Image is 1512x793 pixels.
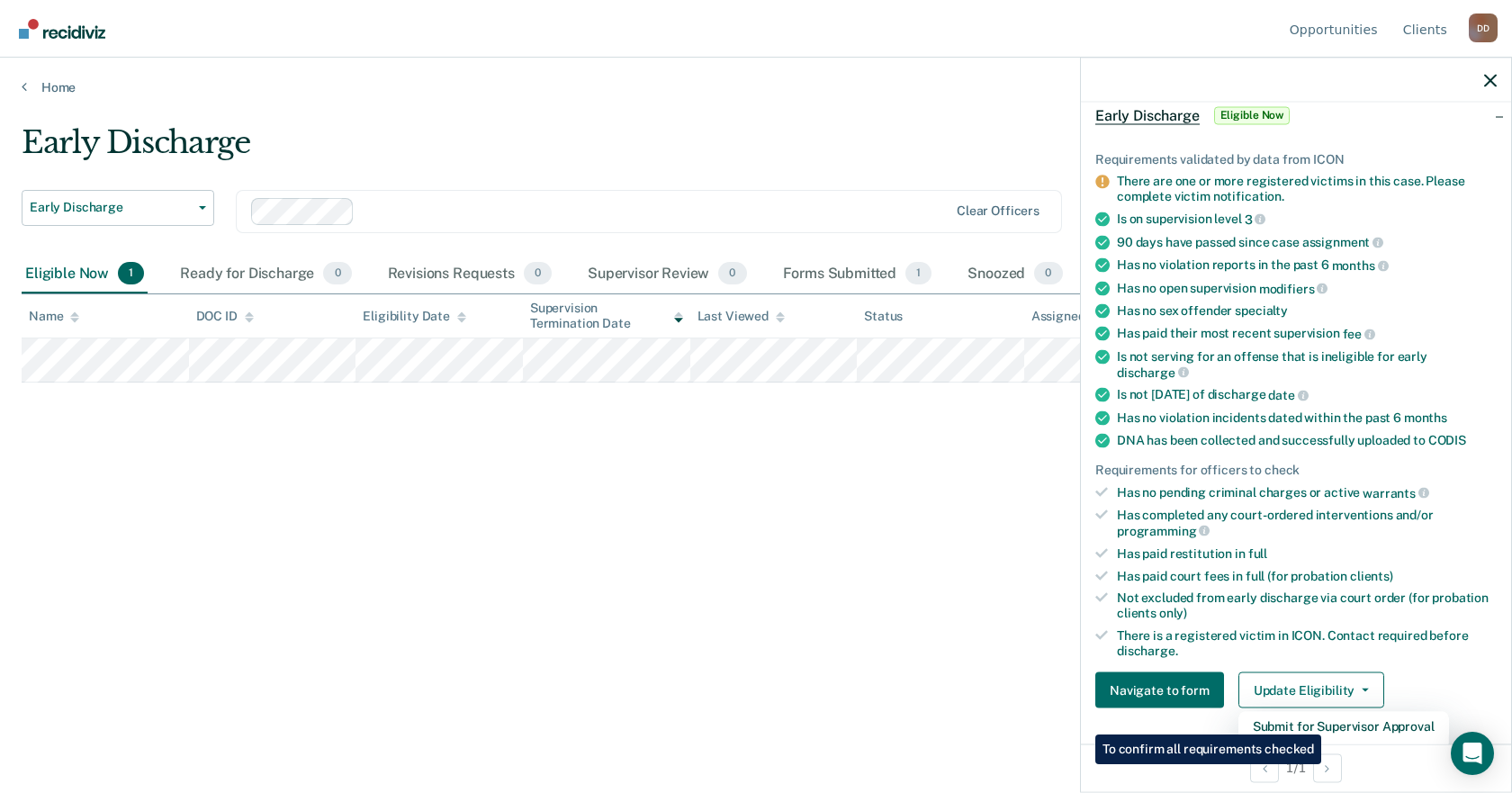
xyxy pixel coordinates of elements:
[1117,590,1497,621] div: Not excluded from early discharge via court order (for probation clients
[1332,257,1389,272] span: months
[1235,303,1288,318] span: specialty
[1117,484,1497,500] div: Has no pending criminal charges or active
[1238,712,1449,741] button: Submit for Supervisor Approval
[964,255,1066,294] div: Snoozed
[1117,280,1497,296] div: Has no open supervision
[1214,106,1291,124] span: Eligible Now
[1250,753,1279,782] button: Previous Opportunity
[19,19,105,39] img: Recidiviz
[1117,365,1189,379] span: discharge
[905,262,931,285] span: 1
[524,262,552,285] span: 0
[1248,545,1267,560] span: full
[1159,606,1187,620] span: only)
[1117,432,1497,447] div: DNA has been collected and successfully uploaded to
[196,309,254,324] div: DOC ID
[864,309,903,324] div: Status
[1117,387,1497,403] div: Is not [DATE] of discharge
[22,255,148,294] div: Eligible Now
[1117,348,1497,379] div: Is not serving for an offense that is ineligible for early
[1117,643,1178,657] span: discharge.
[530,301,683,331] div: Supervision Termination Date
[1117,211,1497,227] div: Is on supervision level
[1117,257,1497,274] div: Has no violation reports in the past 6
[22,79,1490,95] a: Home
[1117,303,1497,319] div: Has no sex offender
[1302,235,1383,249] span: assignment
[1117,568,1497,583] div: Has paid court fees in full (for probation
[1469,14,1498,42] button: Profile dropdown button
[1117,174,1497,204] div: There are one or more registered victims in this case. Please complete victim notification.
[1245,212,1266,226] span: 3
[1117,508,1497,538] div: Has completed any court-ordered interventions and/or
[30,200,192,215] span: Early Discharge
[1404,410,1447,424] span: months
[29,309,79,324] div: Name
[1313,753,1342,782] button: Next Opportunity
[1095,672,1231,708] a: Navigate to form link
[1238,672,1384,708] button: Update Eligibility
[957,203,1039,219] div: Clear officers
[323,262,351,285] span: 0
[363,309,466,324] div: Eligibility Date
[1117,627,1497,658] div: There is a registered victim in ICON. Contact required before
[1238,741,1449,770] button: Mark as Ineligible
[1117,410,1497,425] div: Has no violation incidents dated within the past 6
[1363,485,1429,500] span: warrants
[1095,106,1200,124] span: Early Discharge
[1451,732,1494,775] div: Open Intercom Messenger
[1259,281,1328,295] span: modifiers
[1343,327,1375,341] span: fee
[584,255,751,294] div: Supervisor Review
[22,124,1156,176] div: Early Discharge
[1117,523,1210,537] span: programming
[176,255,355,294] div: Ready for Discharge
[1031,309,1116,324] div: Assigned to
[1034,262,1062,285] span: 0
[1081,86,1511,144] div: Early DischargeEligible Now
[384,255,555,294] div: Revisions Requests
[1095,737,1497,752] dt: Supervision
[118,262,144,285] span: 1
[697,309,785,324] div: Last Viewed
[1095,672,1224,708] button: Navigate to form
[1117,545,1497,561] div: Has paid restitution in
[1095,462,1497,477] div: Requirements for officers to check
[1268,388,1308,402] span: date
[1081,743,1511,791] div: 1 / 1
[1428,432,1466,446] span: CODIS
[718,262,746,285] span: 0
[1350,568,1393,582] span: clients)
[1469,14,1498,42] div: D D
[1117,326,1497,342] div: Has paid their most recent supervision
[1117,234,1497,250] div: 90 days have passed since case
[779,255,936,294] div: Forms Submitted
[1095,151,1497,167] div: Requirements validated by data from ICON
[1238,712,1449,770] div: Dropdown Menu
